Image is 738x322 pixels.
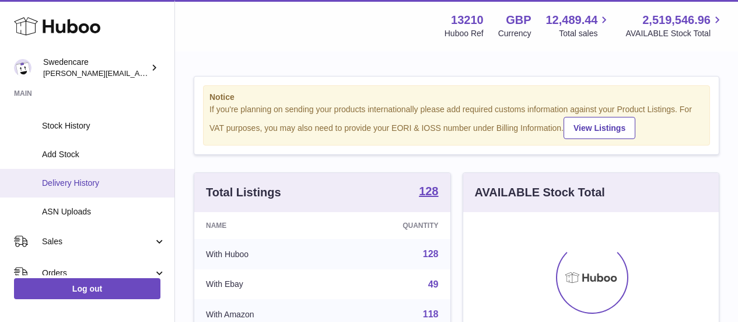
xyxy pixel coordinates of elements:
span: AVAILABLE Stock Total [625,28,724,39]
h3: AVAILABLE Stock Total [475,185,605,200]
a: 118 [423,309,439,319]
h3: Total Listings [206,185,281,200]
span: Sales [42,236,153,247]
div: Swedencare [43,57,148,79]
span: 12,489.44 [545,12,597,28]
strong: 13210 [451,12,484,28]
span: Stock History [42,120,166,131]
a: View Listings [564,117,635,139]
strong: GBP [506,12,531,28]
span: Orders [42,268,153,279]
a: 128 [423,249,439,259]
div: If you're planning on sending your products internationally please add required customs informati... [209,104,704,139]
img: rebecca.fall@swedencare.co.uk [14,59,32,77]
a: 12,489.44 Total sales [545,12,611,39]
a: Log out [14,278,160,299]
strong: 128 [419,185,438,197]
span: ASN Uploads [42,206,166,217]
span: Delivery History [42,178,166,189]
div: Currency [498,28,531,39]
span: [PERSON_NAME][EMAIL_ADDRESS][DOMAIN_NAME] [43,68,234,78]
a: 2,519,546.96 AVAILABLE Stock Total [625,12,724,39]
th: Name [194,212,334,239]
td: With Huboo [194,239,334,269]
td: With Ebay [194,269,334,300]
th: Quantity [334,212,450,239]
span: 2,519,546.96 [642,12,711,28]
span: Total sales [559,28,611,39]
a: 49 [428,279,439,289]
a: 128 [419,185,438,199]
div: Huboo Ref [445,28,484,39]
strong: Notice [209,92,704,103]
span: Add Stock [42,149,166,160]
